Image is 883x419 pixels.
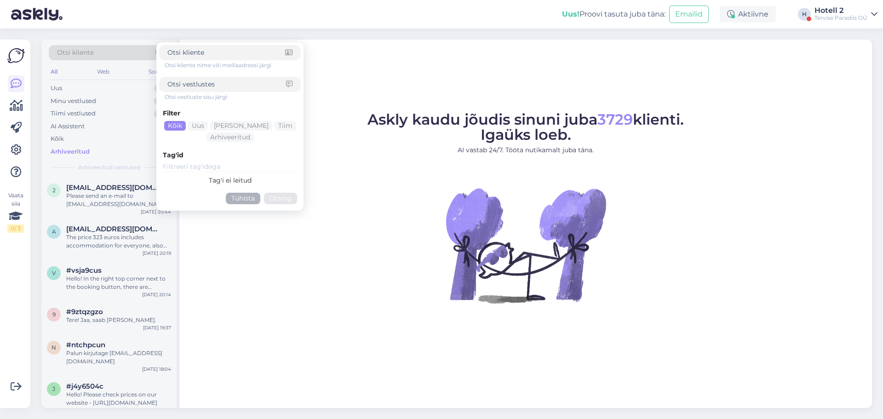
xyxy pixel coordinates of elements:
a: Hotell 2Tervise Paradiis OÜ [814,7,877,22]
b: Uus! [562,10,579,18]
div: AI Assistent [51,122,85,131]
div: Vaata siia [7,191,24,233]
div: Filter [163,109,297,118]
div: Tere! Jaa, saab [PERSON_NAME]. [66,316,171,324]
div: Hello! Please check prices on our website - [URL][DOMAIN_NAME] [66,390,171,407]
div: Tiimi vestlused [51,109,96,118]
div: 0 / 3 [7,224,24,233]
span: n [52,344,56,351]
div: 0 [154,84,167,93]
span: Otsi kliente [57,48,94,57]
div: [DATE] 18:04 [142,366,171,373]
span: #ntchpcun [66,341,105,349]
div: [DATE] 20:14 [142,291,171,298]
div: [DATE] 20:19 [143,250,171,257]
span: #9ztqzgzo [66,308,103,316]
div: Otsi vestluste sisu järgi [165,93,301,101]
div: [DATE] 14:29 [143,407,171,414]
span: andrejkobilka2@gmail.com [66,225,162,233]
img: Askly Logo [7,47,25,64]
input: Otsi kliente [167,48,285,57]
span: Askly kaudu jõudis sinuni juba klienti. Igaüks loeb. [367,110,684,143]
div: Hotell 2 [814,7,867,14]
span: #vsja9cus [66,266,102,275]
div: Kõik [51,134,64,143]
div: Please send an e-mail to [EMAIL_ADDRESS][DOMAIN_NAME] with all of your information, what kind of ... [66,192,171,208]
div: The price 323 euros includes accommodation for everyone, also included is breakfast and the water... [66,233,171,250]
span: 3729 [597,110,633,128]
div: H [798,8,811,21]
span: 2812mohit@gmail.com [66,184,162,192]
div: Hello! In the right top corner next to the booking button, there are languages you can choose from. [66,275,171,291]
div: Palun kirjutage [EMAIL_ADDRESS][DOMAIN_NAME] [66,349,171,366]
div: Web [95,66,111,78]
div: All [49,66,59,78]
span: Arhiveeritud vestlused [78,163,140,172]
span: v [52,270,56,276]
span: j [52,385,55,392]
div: Aktiivne [720,6,776,23]
button: Emailid [669,6,709,23]
span: 9 [52,311,56,318]
div: Proovi tasuta juba täna: [562,9,665,20]
input: Otsi vestlustes [167,80,286,89]
div: Tervise Paradiis OÜ [814,14,867,22]
span: #j4y6504c [66,382,103,390]
div: [DATE] 20:44 [141,208,171,215]
span: a [52,228,56,235]
img: No Chat active [443,162,608,328]
span: 2 [52,187,56,194]
div: Minu vestlused [51,97,96,106]
div: 0 [154,109,167,118]
div: Kõik [164,121,186,131]
div: Otsi kliente nime või meiliaadressi järgi [165,61,301,69]
div: 0 [154,97,167,106]
div: Tag'id [163,150,297,160]
input: Filtreeri tag'idega [163,162,297,172]
div: Socials [147,66,169,78]
div: [DATE] 19:37 [143,324,171,331]
div: Arhiveeritud [51,147,90,156]
p: AI vastab 24/7. Tööta nutikamalt juba täna. [367,145,684,155]
div: Uus [51,84,62,93]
